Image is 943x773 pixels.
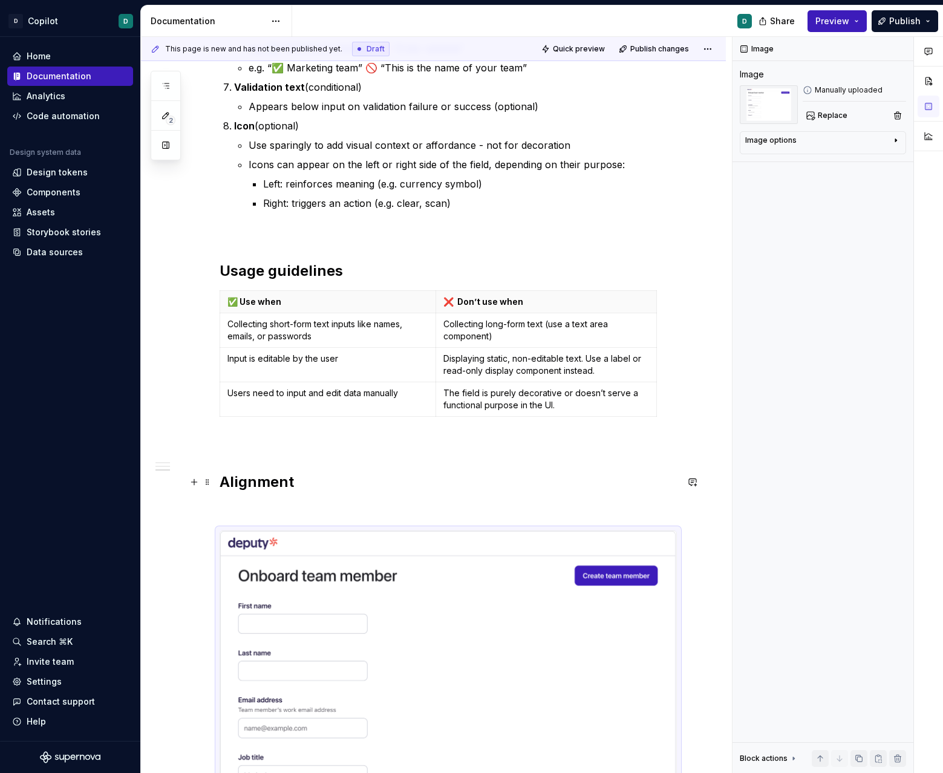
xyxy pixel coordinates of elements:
span: Publish changes [630,44,689,54]
strong: Icon [234,120,255,132]
div: D [742,16,747,26]
p: ✅ Use when [227,296,429,308]
span: This page is new and has not been published yet. [165,44,342,54]
a: Assets [7,203,133,222]
p: Icons can appear on the left or right side of the field, depending on their purpose: [249,157,677,172]
a: Settings [7,672,133,691]
span: Preview [815,15,849,27]
a: Storybook stories [7,223,133,242]
p: The field is purely decorative or doesn’t serve a functional purpose in the UI. [443,387,649,411]
div: Help [27,716,46,728]
strong: Validation text [234,81,305,93]
a: Design tokens [7,163,133,182]
button: Help [7,712,133,731]
p: Displaying static, non-editable text. Use a label or read-only display component instead. [443,353,649,377]
p: (conditional) [234,80,677,94]
button: Image options [745,135,901,150]
p: e.g. “✅ Marketing team” 🚫 “This is the name of your team” [249,60,677,75]
div: Image options [745,135,797,145]
div: Documentation [151,15,265,27]
p: Collecting long-form text (use a text area component) [443,318,649,342]
span: Publish [889,15,921,27]
p: Input is editable by the user [227,353,429,365]
div: Analytics [27,90,65,102]
button: Search ⌘K [7,632,133,651]
h2: Usage guidelines [220,261,677,281]
a: Components [7,183,133,202]
button: Preview [808,10,867,32]
a: Code automation [7,106,133,126]
span: Quick preview [553,44,605,54]
p: ❌ Don’t use when [443,296,649,308]
p: Left: reinforces meaning (e.g. currency symbol) [263,177,677,191]
div: Code automation [27,110,100,122]
div: D [123,16,128,26]
button: Publish changes [615,41,694,57]
div: Search ⌘K [27,636,73,648]
h2: Alignment [220,472,677,492]
button: Notifications [7,612,133,631]
div: Copilot [28,15,58,27]
div: Home [27,50,51,62]
a: Home [7,47,133,66]
div: Design system data [10,148,81,157]
div: Manually uploaded [803,85,906,95]
button: Share [752,10,803,32]
span: Draft [367,44,385,54]
div: Image [740,68,764,80]
div: Storybook stories [27,226,101,238]
button: Publish [872,10,938,32]
a: Invite team [7,652,133,671]
button: Quick preview [538,41,610,57]
div: Assets [27,206,55,218]
button: DCopilotD [2,8,138,34]
span: 2 [166,116,175,125]
button: Replace [803,107,853,124]
a: Analytics [7,86,133,106]
span: Replace [818,111,847,120]
div: Notifications [27,616,82,628]
div: Documentation [27,70,91,82]
div: Block actions [740,754,788,763]
p: (optional) [234,119,677,133]
p: Collecting short-form text inputs like names, emails, or passwords [227,318,429,342]
button: Contact support [7,692,133,711]
div: Contact support [27,696,95,708]
span: Share [770,15,795,27]
a: Data sources [7,243,133,262]
p: Right: triggers an action (e.g. clear, scan) [263,196,677,210]
a: Documentation [7,67,133,86]
div: Design tokens [27,166,88,178]
div: Block actions [740,750,798,767]
p: Use sparingly to add visual context or affordance - not for decoration [249,138,677,152]
div: D [8,14,23,28]
img: 00830ec9-1536-46c0-9bc2-754f48f1dffb.png [740,85,798,124]
div: Components [27,186,80,198]
p: Users need to input and edit data manually [227,387,429,399]
svg: Supernova Logo [40,751,100,763]
div: Data sources [27,246,83,258]
div: Invite team [27,656,74,668]
div: Settings [27,676,62,688]
p: Appears below input on validation failure or success (optional) [249,99,677,114]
